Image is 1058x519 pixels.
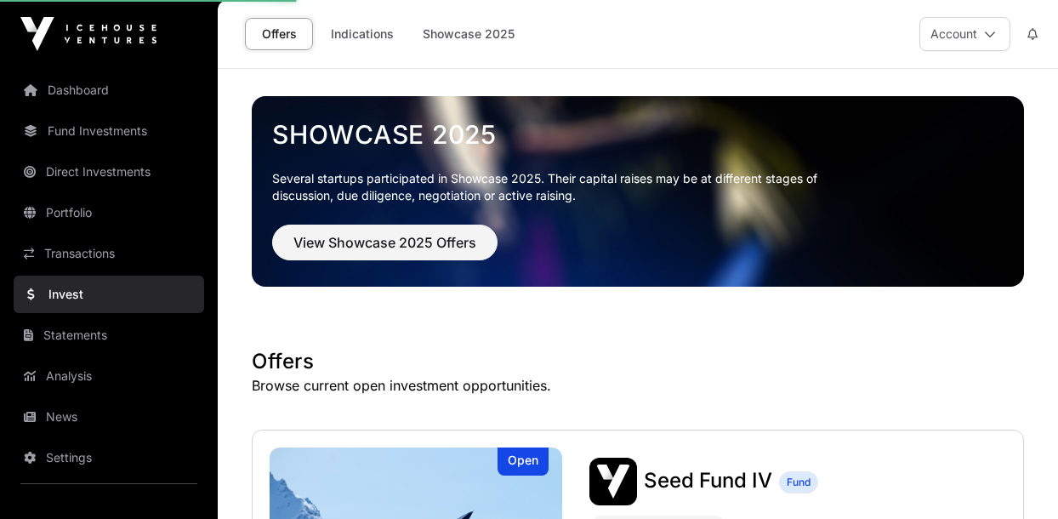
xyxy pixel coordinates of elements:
a: Indications [320,18,405,50]
button: View Showcase 2025 Offers [272,225,498,260]
span: View Showcase 2025 Offers [293,232,476,253]
a: View Showcase 2025 Offers [272,242,498,259]
a: Portfolio [14,194,204,231]
span: Fund [787,476,811,489]
a: Dashboard [14,71,204,109]
a: News [14,398,204,436]
a: Transactions [14,235,204,272]
a: Offers [245,18,313,50]
img: Seed Fund IV [589,458,637,505]
a: Fund Investments [14,112,204,150]
p: Browse current open investment opportunities. [252,375,1024,396]
img: Showcase 2025 [252,96,1024,287]
a: Direct Investments [14,153,204,191]
p: Several startups participated in Showcase 2025. Their capital raises may be at different stages o... [272,170,844,204]
img: Icehouse Ventures Logo [20,17,156,51]
a: Analysis [14,357,204,395]
h1: Offers [252,348,1024,375]
iframe: Chat Widget [973,437,1058,519]
a: Invest [14,276,204,313]
div: Open [498,448,549,476]
a: Showcase 2025 [272,119,1004,150]
a: Statements [14,317,204,354]
a: Seed Fund IV [644,471,772,493]
a: Settings [14,439,204,476]
button: Account [919,17,1010,51]
span: Seed Fund IV [644,468,772,493]
a: Showcase 2025 [412,18,526,50]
